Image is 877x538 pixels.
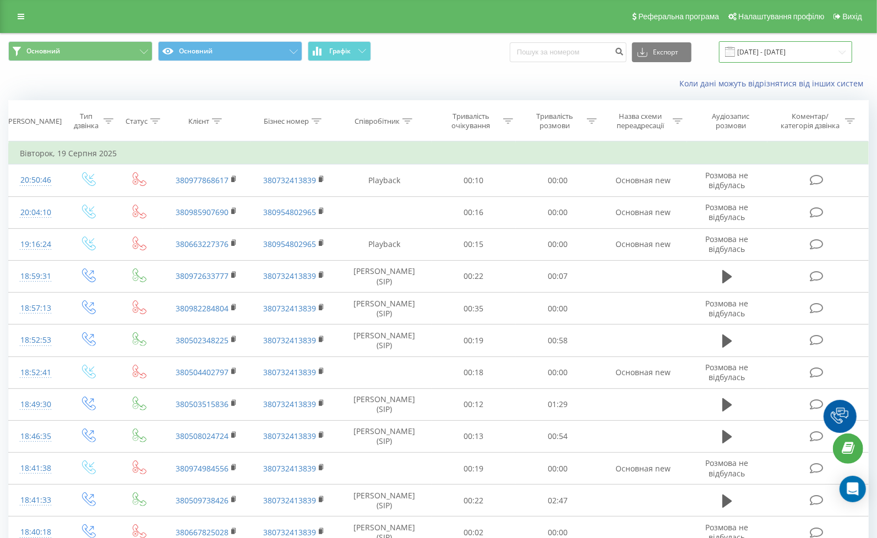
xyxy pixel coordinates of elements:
td: 00:18 [432,356,515,388]
span: Основний [26,47,60,56]
a: 380985907690 [176,207,228,217]
div: 20:04:10 [20,202,51,223]
div: Назва схеми переадресації [611,112,670,130]
input: Пошук за номером [510,42,627,62]
td: 00:00 [516,453,600,485]
div: 18:52:41 [20,362,51,383]
a: 380667825028 [176,527,228,537]
td: Playback [337,228,432,260]
a: 380954802965 [263,239,316,249]
span: Графік [329,47,351,55]
button: Експорт [632,42,691,62]
a: 380732413839 [263,271,316,281]
td: [PERSON_NAME] (SIP) [337,388,432,420]
td: Вівторок, 19 Серпня 2025 [9,142,869,164]
button: Графік [308,41,371,61]
div: Статус [126,117,148,126]
a: 380982284804 [176,303,228,314]
span: Розмова не відбулась [706,234,749,254]
div: 18:59:31 [20,266,51,287]
a: 380502348225 [176,335,228,345]
a: 380732413839 [263,463,316,474]
td: 00:22 [432,485,515,517]
span: Налаштування профілю [738,12,824,21]
td: 00:54 [516,420,600,452]
div: Бізнес номер [264,117,309,126]
td: 00:00 [516,196,600,228]
td: 00:00 [516,293,600,325]
span: Розмова не відбулась [706,170,749,190]
a: 380732413839 [263,431,316,441]
div: 18:46:35 [20,426,51,447]
td: 00:19 [432,325,515,356]
td: 00:00 [516,356,600,388]
span: Розмова не відбулась [706,298,749,319]
td: 00:07 [516,260,600,292]
td: Основная new [600,164,687,196]
div: Тривалість розмови [526,112,585,130]
div: Тип дзвінка [72,112,101,130]
td: 00:16 [432,196,515,228]
td: Основная new [600,356,687,388]
a: 380509738426 [176,495,228,506]
a: 380732413839 [263,367,316,377]
div: 18:57:13 [20,298,51,319]
td: 00:58 [516,325,600,356]
td: 00:19 [432,453,515,485]
td: 00:12 [432,388,515,420]
a: 380663227376 [176,239,228,249]
td: Основная new [600,228,687,260]
div: 20:50:46 [20,169,51,191]
span: Розмова не відбулась [706,202,749,222]
td: 00:00 [516,164,600,196]
td: [PERSON_NAME] (SIP) [337,325,432,356]
td: 00:35 [432,293,515,325]
a: 380732413839 [263,495,316,506]
div: 19:16:24 [20,234,51,255]
td: 00:22 [432,260,515,292]
span: Розмова не відбулась [706,458,749,478]
td: Основная new [600,453,687,485]
a: 380954802965 [263,207,316,217]
a: Коли дані можуть відрізнятися вiд інших систем [679,78,869,89]
a: 380732413839 [263,399,316,409]
a: 380508024724 [176,431,228,441]
a: 380974984556 [176,463,228,474]
a: 380503515836 [176,399,228,409]
div: [PERSON_NAME] [6,117,62,126]
button: Основний [158,41,302,61]
span: Вихід [843,12,862,21]
a: 380732413839 [263,335,316,345]
div: Коментар/категорія дзвінка [778,112,842,130]
td: 00:15 [432,228,515,260]
td: 01:29 [516,388,600,420]
div: 18:41:33 [20,490,51,511]
span: Розмова не відбулась [706,362,749,382]
div: 18:41:38 [20,458,51,479]
div: Аудіозапис розмови [697,112,765,130]
td: 00:00 [516,228,600,260]
td: 02:47 [516,485,600,517]
a: 380504402797 [176,367,228,377]
td: 00:10 [432,164,515,196]
td: Основная new [600,196,687,228]
div: Тривалість очікування [442,112,500,130]
td: [PERSON_NAME] (SIP) [337,260,432,292]
div: Open Intercom Messenger [840,476,866,502]
td: Playback [337,164,432,196]
td: [PERSON_NAME] (SIP) [337,420,432,452]
div: Співробітник [355,117,400,126]
a: 380732413839 [263,303,316,314]
span: Реферальна програма [639,12,720,21]
button: Основний [8,41,152,61]
td: [PERSON_NAME] (SIP) [337,293,432,325]
div: 18:49:30 [20,394,51,415]
a: 380732413839 [263,175,316,185]
td: [PERSON_NAME] (SIP) [337,485,432,517]
div: Клієнт [188,117,209,126]
a: 380732413839 [263,527,316,537]
td: 00:13 [432,420,515,452]
div: 18:52:53 [20,330,51,351]
a: 380977868617 [176,175,228,185]
a: 380972633777 [176,271,228,281]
